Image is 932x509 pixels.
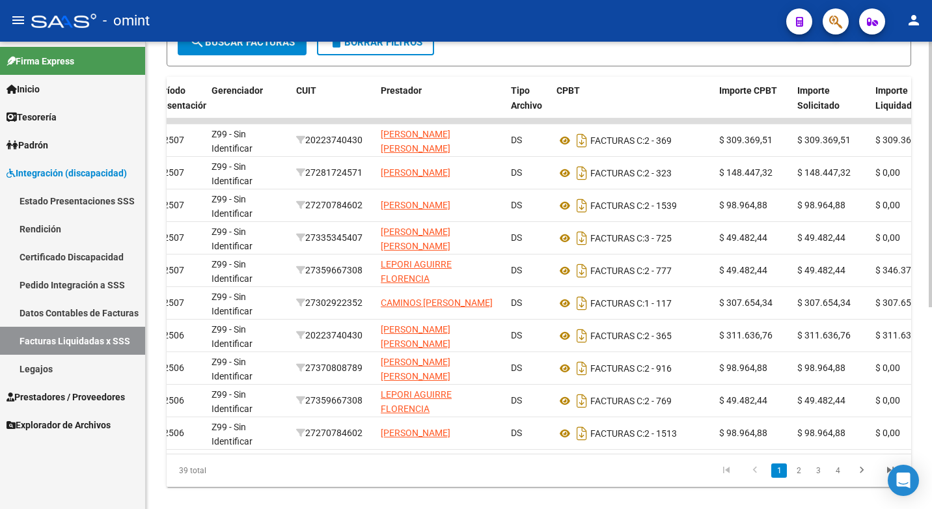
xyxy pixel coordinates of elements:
datatable-header-cell: Importe CPBT [714,77,792,134]
span: Importe CPBT [719,85,777,96]
span: 202507 [153,167,184,178]
span: $ 98.964,88 [797,363,845,373]
span: FACTURAS C: [590,396,644,406]
span: 202506 [153,330,184,340]
span: 202507 [153,135,184,145]
span: Tipo Archivo [511,85,542,111]
span: $ 0,00 [875,232,900,243]
span: FACTURAS C: [590,331,644,341]
span: Inicio [7,82,40,96]
li: page 2 [789,460,808,482]
i: Descargar documento [573,325,590,346]
span: $ 49.482,44 [719,265,767,275]
div: 27302922352 [296,296,370,310]
span: FACTURAS C: [590,233,644,243]
div: 3 - 725 [556,228,709,249]
span: [PERSON_NAME] [381,167,450,178]
span: - omint [103,7,150,35]
span: 202507 [153,200,184,210]
span: $ 309.369,51 [719,135,773,145]
div: 2 - 369 [556,130,709,151]
span: CPBT [556,85,580,96]
i: Descargar documento [573,293,590,314]
a: 4 [830,463,845,478]
span: $ 307.654,34 [797,297,851,308]
div: 27370808789 [296,361,370,376]
span: FACTURAS C: [590,363,644,374]
span: $ 0,00 [875,200,900,210]
a: go to last page [878,463,903,478]
span: 202506 [153,428,184,438]
span: 202506 [153,395,184,406]
span: DS [511,363,522,373]
span: DS [511,395,522,406]
span: FACTURAS C: [590,168,644,178]
span: Z99 - Sin Identificar [212,357,253,382]
span: $ 311.636,76 [797,330,851,340]
i: Descargar documento [573,423,590,444]
li: page 3 [808,460,828,482]
span: Período Presentación [153,85,208,111]
span: Padrón [7,138,48,152]
div: 1 - 117 [556,293,709,314]
datatable-header-cell: CPBT [551,77,714,134]
span: FACTURAS C: [590,200,644,211]
span: Z99 - Sin Identificar [212,324,253,350]
span: FACTURAS C: [590,428,644,439]
datatable-header-cell: Período Presentación [148,77,206,134]
span: Prestadores / Proveedores [7,390,125,404]
span: $ 309.369,51 [875,135,929,145]
datatable-header-cell: CUIT [291,77,376,134]
span: LEPORI AGUIRRE FLORENCIA [381,389,452,415]
span: DS [511,428,522,438]
i: Descargar documento [573,163,590,184]
span: $ 307.654,34 [719,297,773,308]
span: $ 0,00 [875,428,900,438]
i: Descargar documento [573,391,590,411]
span: Z99 - Sin Identificar [212,129,253,154]
span: DS [511,135,522,145]
span: $ 148.447,32 [797,167,851,178]
span: [PERSON_NAME] [PERSON_NAME] [381,129,450,154]
span: Explorador de Archivos [7,418,111,432]
div: 27335345407 [296,230,370,245]
datatable-header-cell: Prestador [376,77,506,134]
a: go to first page [714,463,739,478]
mat-icon: person [906,12,922,28]
span: $ 307.654,34 [875,297,929,308]
span: 202507 [153,232,184,243]
a: go to previous page [743,463,767,478]
span: 202507 [153,297,184,308]
datatable-header-cell: Gerenciador [206,77,291,134]
i: Descargar documento [573,195,590,216]
span: [PERSON_NAME] [PERSON_NAME] [381,357,450,382]
span: Borrar Filtros [329,36,422,48]
div: 2 - 323 [556,163,709,184]
li: page 1 [769,460,789,482]
mat-icon: search [189,34,205,49]
a: go to next page [849,463,874,478]
span: DS [511,265,522,275]
span: FACTURAS C: [590,135,644,146]
i: Descargar documento [573,228,590,249]
span: Tesorería [7,110,57,124]
span: CUIT [296,85,316,96]
span: Importe Liquidado [875,85,917,111]
button: Buscar Facturas [178,29,307,55]
span: Z99 - Sin Identificar [212,292,253,317]
div: 2 - 916 [556,358,709,379]
span: DS [511,167,522,178]
span: Gerenciador [212,85,263,96]
span: FACTURAS C: [590,266,644,276]
i: Descargar documento [573,130,590,151]
span: 202507 [153,265,184,275]
span: $ 311.636,76 [875,330,929,340]
span: FACTURAS C: [590,298,644,309]
i: Descargar documento [573,260,590,281]
span: $ 98.964,88 [797,200,845,210]
span: Z99 - Sin Identificar [212,227,253,252]
span: Integración (discapacidad) [7,166,127,180]
span: $ 49.482,44 [797,265,845,275]
span: [PERSON_NAME] [PERSON_NAME] [381,324,450,350]
div: 27270784602 [296,426,370,441]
